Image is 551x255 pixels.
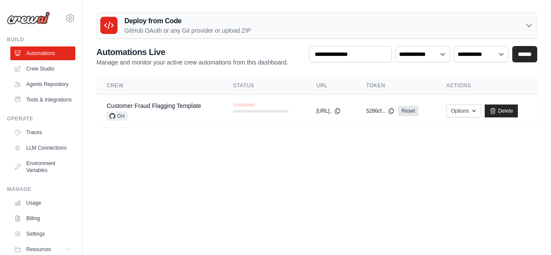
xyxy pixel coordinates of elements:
[436,77,537,95] th: Actions
[10,212,75,225] a: Billing
[107,102,201,109] a: Customer Fraud Flagging Template
[96,58,288,67] p: Manage and monitor your active crew automations from this dashboard.
[233,101,255,108] span: Unknown
[10,77,75,91] a: Agents Repository
[366,108,395,114] button: 5286cf...
[124,16,251,26] h3: Deploy from Code
[124,26,251,35] p: GitHub OAuth or any Git provider or upload ZIP
[96,46,288,58] h2: Automations Live
[10,141,75,155] a: LLM Connections
[10,126,75,139] a: Traces
[398,106,418,116] a: Reset
[7,186,75,193] div: Manage
[306,77,356,95] th: URL
[446,104,481,117] button: Options
[7,12,50,25] img: Logo
[356,77,436,95] th: Token
[107,112,127,120] span: GH
[7,36,75,43] div: Build
[96,77,223,95] th: Crew
[10,157,75,177] a: Environment Variables
[10,93,75,107] a: Tools & Integrations
[10,46,75,60] a: Automations
[10,227,75,241] a: Settings
[10,62,75,76] a: Crew Studio
[485,104,518,117] a: Delete
[26,246,51,253] span: Resources
[10,196,75,210] a: Usage
[223,77,306,95] th: Status
[7,115,75,122] div: Operate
